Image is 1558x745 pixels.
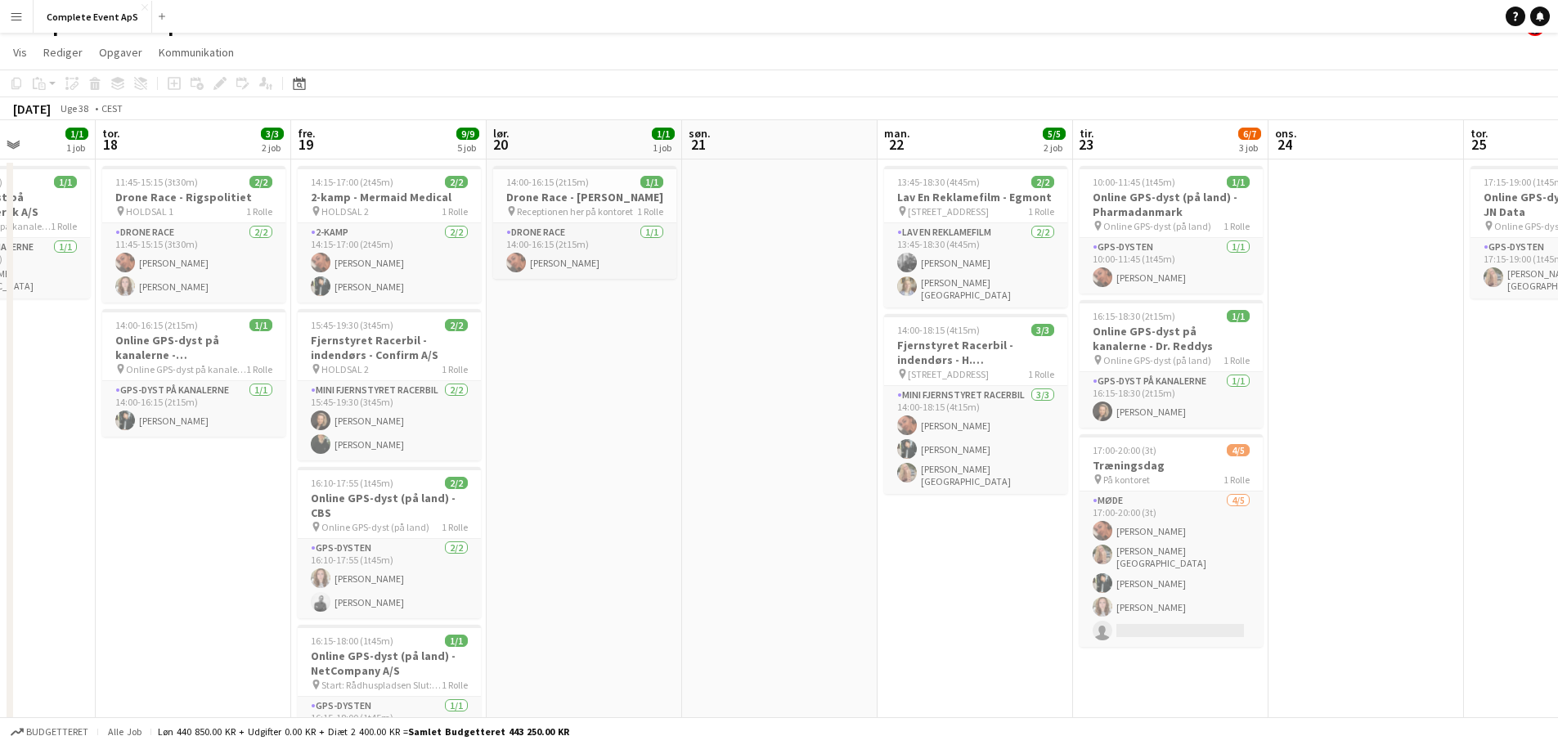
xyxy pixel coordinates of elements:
app-job-card: 10:00-11:45 (1t45m)1/1Online GPS-dyst (på land) - Pharmadanmark Online GPS-dyst (på land)1 RolleG... [1080,166,1263,294]
span: HOLDSAL 2 [321,205,369,218]
span: tor. [102,126,120,141]
button: Complete Event ApS [34,1,152,33]
span: 6/7 [1238,128,1261,140]
h3: Træningsdag [1080,458,1263,473]
div: 13:45-18:30 (4t45m)2/2Lav En Reklamefilm - Egmont [STREET_ADDRESS]1 RolleLav En Reklamefilm2/213:... [884,166,1067,307]
span: 16:15-18:30 (2t15m) [1093,310,1175,322]
span: 10:00-11:45 (1t45m) [1093,176,1175,188]
span: 23 [1077,135,1094,154]
app-job-card: 14:15-17:00 (2t45m)2/22-kamp - Mermaid Medical HOLDSAL 21 Rolle2-kamp2/214:15-17:00 (2t45m)[PERSO... [298,166,481,303]
div: 3 job [1239,141,1260,154]
div: 14:00-16:15 (2t15m)1/1Drone Race - [PERSON_NAME] Receptionen her på kontoret1 RolleDrone Race1/11... [493,166,676,279]
div: CEST [101,102,123,114]
h3: Online GPS-dyst på kanalerne - [GEOGRAPHIC_DATA] [102,333,285,362]
h3: Fjernstyret Racerbil - indendørs - Confirm A/S [298,333,481,362]
span: 14:15-17:00 (2t45m) [311,176,393,188]
span: 1 Rolle [246,363,272,375]
span: 1/1 [54,176,77,188]
span: [STREET_ADDRESS] [908,205,989,218]
app-job-card: 16:10-17:55 (1t45m)2/2Online GPS-dyst (på land) - CBS Online GPS-dyst (på land)1 RolleGPS-dysten2... [298,467,481,618]
div: [DATE] [13,101,51,117]
span: 5/5 [1043,128,1066,140]
span: 3/3 [1031,324,1054,336]
a: Kommunikation [152,42,240,63]
span: Vis [13,45,27,60]
h3: Online GPS-dyst på kanalerne - Dr. Reddys [1080,324,1263,353]
span: ons. [1275,126,1297,141]
h3: Lav En Reklamefilm - Egmont [884,190,1067,204]
span: På kontoret [1103,473,1150,486]
span: 4/5 [1227,444,1250,456]
span: Kommunikation [159,45,234,60]
span: 13:45-18:30 (4t45m) [897,176,980,188]
span: 1 Rolle [442,205,468,218]
span: 1/1 [1227,176,1250,188]
span: 14:00-16:15 (2t15m) [506,176,589,188]
span: 16:10-17:55 (1t45m) [311,477,393,489]
span: 2/2 [1031,176,1054,188]
span: fre. [298,126,316,141]
span: 1 Rolle [442,521,468,533]
span: 1/1 [445,635,468,647]
span: Online GPS-dyst på kanalerne [126,363,246,375]
h3: Drone Race - Rigspolitiet [102,190,285,204]
app-card-role: GPS-dyst på kanalerne1/116:15-18:30 (2t15m)[PERSON_NAME] [1080,372,1263,428]
span: Online GPS-dyst (på land) [1103,220,1211,232]
span: 21 [686,135,711,154]
h3: Online GPS-dyst (på land) - Pharmadanmark [1080,190,1263,219]
span: tor. [1470,126,1488,141]
div: 1 job [653,141,674,154]
div: 2 job [1044,141,1065,154]
span: 1 Rolle [1224,354,1250,366]
h3: Drone Race - [PERSON_NAME] [493,190,676,204]
span: 1 Rolle [1224,473,1250,486]
span: Online GPS-dyst (på land) [1103,354,1211,366]
a: Opgaver [92,42,149,63]
div: 14:00-18:15 (4t15m)3/3Fjernstyret Racerbil - indendørs - H. [GEOGRAPHIC_DATA] A/S [STREET_ADDRESS... [884,314,1067,494]
div: Løn 440 850.00 KR + Udgifter 0.00 KR + Diæt 2 400.00 KR = [158,725,569,738]
span: 1/1 [652,128,675,140]
app-job-card: 14:00-16:15 (2t15m)1/1Online GPS-dyst på kanalerne - [GEOGRAPHIC_DATA] Online GPS-dyst på kanaler... [102,309,285,437]
span: lør. [493,126,510,141]
span: 1 Rolle [637,205,663,218]
h3: 2-kamp - Mermaid Medical [298,190,481,204]
app-card-role: Drone Race1/114:00-16:15 (2t15m)[PERSON_NAME] [493,223,676,279]
span: Opgaver [99,45,142,60]
div: 1 job [66,141,88,154]
a: Rediger [37,42,89,63]
span: 3/3 [261,128,284,140]
span: 1 Rolle [1224,220,1250,232]
h3: Online GPS-dyst (på land) - NetCompany A/S [298,649,481,678]
span: 1/1 [65,128,88,140]
app-card-role: Lav En Reklamefilm2/213:45-18:30 (4t45m)[PERSON_NAME][PERSON_NAME][GEOGRAPHIC_DATA] [884,223,1067,307]
a: Vis [7,42,34,63]
span: [STREET_ADDRESS] [908,368,989,380]
span: 1 Rolle [246,205,272,218]
span: 2/2 [445,176,468,188]
span: 20 [491,135,510,154]
div: 5 job [457,141,478,154]
span: 1 Rolle [1028,368,1054,380]
app-card-role: Mini Fjernstyret Racerbil3/314:00-18:15 (4t15m)[PERSON_NAME][PERSON_NAME][PERSON_NAME][GEOGRAPHIC... [884,386,1067,494]
app-job-card: 17:00-20:00 (3t)4/5Træningsdag På kontoret1 RolleMøde4/517:00-20:00 (3t)[PERSON_NAME][PERSON_NAME... [1080,434,1263,647]
span: 1 Rolle [442,363,468,375]
span: HOLDSAL 2 [321,363,369,375]
app-job-card: 16:15-18:30 (2t15m)1/1Online GPS-dyst på kanalerne - Dr. Reddys Online GPS-dyst (på land)1 RolleG... [1080,300,1263,428]
span: Receptionen her på kontoret [517,205,633,218]
app-job-card: 15:45-19:30 (3t45m)2/2Fjernstyret Racerbil - indendørs - Confirm A/S HOLDSAL 21 RolleMini Fjernst... [298,309,481,460]
span: 9/9 [456,128,479,140]
app-card-role: GPS-dysten1/110:00-11:45 (1t45m)[PERSON_NAME] [1080,238,1263,294]
span: 2/2 [445,477,468,489]
span: 15:45-19:30 (3t45m) [311,319,393,331]
app-card-role: Mini Fjernstyret Racerbil2/215:45-19:30 (3t45m)[PERSON_NAME][PERSON_NAME] [298,381,481,460]
span: søn. [689,126,711,141]
span: 2/2 [249,176,272,188]
span: 1 Rolle [1028,205,1054,218]
app-card-role: GPS-dysten2/216:10-17:55 (1t45m)[PERSON_NAME][PERSON_NAME] [298,539,481,618]
span: 19 [295,135,316,154]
